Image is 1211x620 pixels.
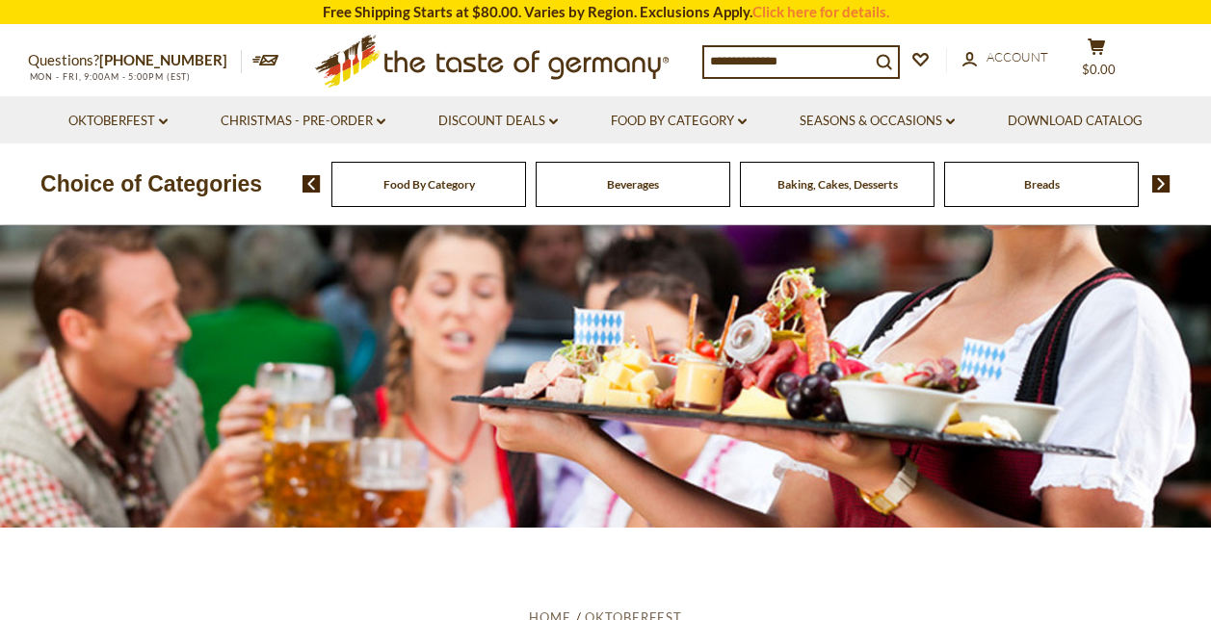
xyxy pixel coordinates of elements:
span: MON - FRI, 9:00AM - 5:00PM (EST) [28,71,192,82]
a: Beverages [607,177,659,192]
a: Download Catalog [1008,111,1143,132]
button: $0.00 [1068,38,1126,86]
a: Food By Category [611,111,747,132]
a: Seasons & Occasions [800,111,955,132]
a: Christmas - PRE-ORDER [221,111,385,132]
a: Discount Deals [438,111,558,132]
img: previous arrow [303,175,321,193]
p: Questions? [28,48,242,73]
a: Baking, Cakes, Desserts [777,177,898,192]
a: Food By Category [383,177,475,192]
a: Oktoberfest [68,111,168,132]
span: Account [987,49,1048,65]
a: [PHONE_NUMBER] [99,51,227,68]
a: Breads [1024,177,1060,192]
a: Account [962,47,1048,68]
span: $0.00 [1082,62,1116,77]
a: Click here for details. [752,3,889,20]
img: next arrow [1152,175,1171,193]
